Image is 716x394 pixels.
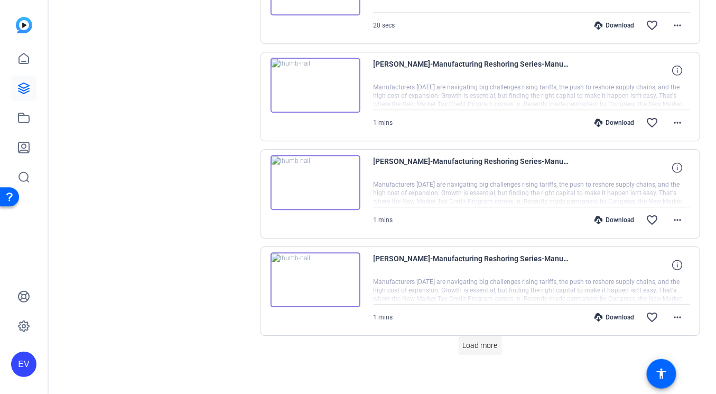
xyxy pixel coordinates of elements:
span: 1 mins [374,216,393,224]
img: blue-gradient.svg [16,17,32,33]
button: Load more [459,336,502,355]
span: 20 secs [374,22,395,29]
img: thumb-nail [271,155,360,210]
mat-icon: accessibility [655,368,668,380]
mat-icon: favorite_border [646,311,658,324]
span: 1 mins [374,119,393,126]
span: [PERSON_NAME]-Manufacturing Reshoring Series-Manufacturing Reshoring Series-1756824799573-webcam [374,58,569,83]
mat-icon: more_horiz [671,311,684,324]
span: 1 mins [374,314,393,321]
mat-icon: more_horiz [671,19,684,32]
mat-icon: favorite_border [646,116,658,129]
span: [PERSON_NAME]-Manufacturing Reshoring Series-Manufacturing Reshoring Series-1756824397827-webcam [374,252,569,278]
mat-icon: favorite_border [646,19,658,32]
div: EV [11,352,36,377]
mat-icon: more_horiz [671,214,684,226]
span: [PERSON_NAME]-Manufacturing Reshoring Series-Manufacturing Reshoring Series-1756824618812-webcam [374,155,569,180]
div: Download [589,118,639,127]
div: Download [589,313,639,322]
img: thumb-nail [271,58,360,113]
span: Load more [463,340,498,351]
mat-icon: more_horiz [671,116,684,129]
img: thumb-nail [271,252,360,307]
div: Download [589,21,639,30]
div: Download [589,216,639,224]
mat-icon: favorite_border [646,214,658,226]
